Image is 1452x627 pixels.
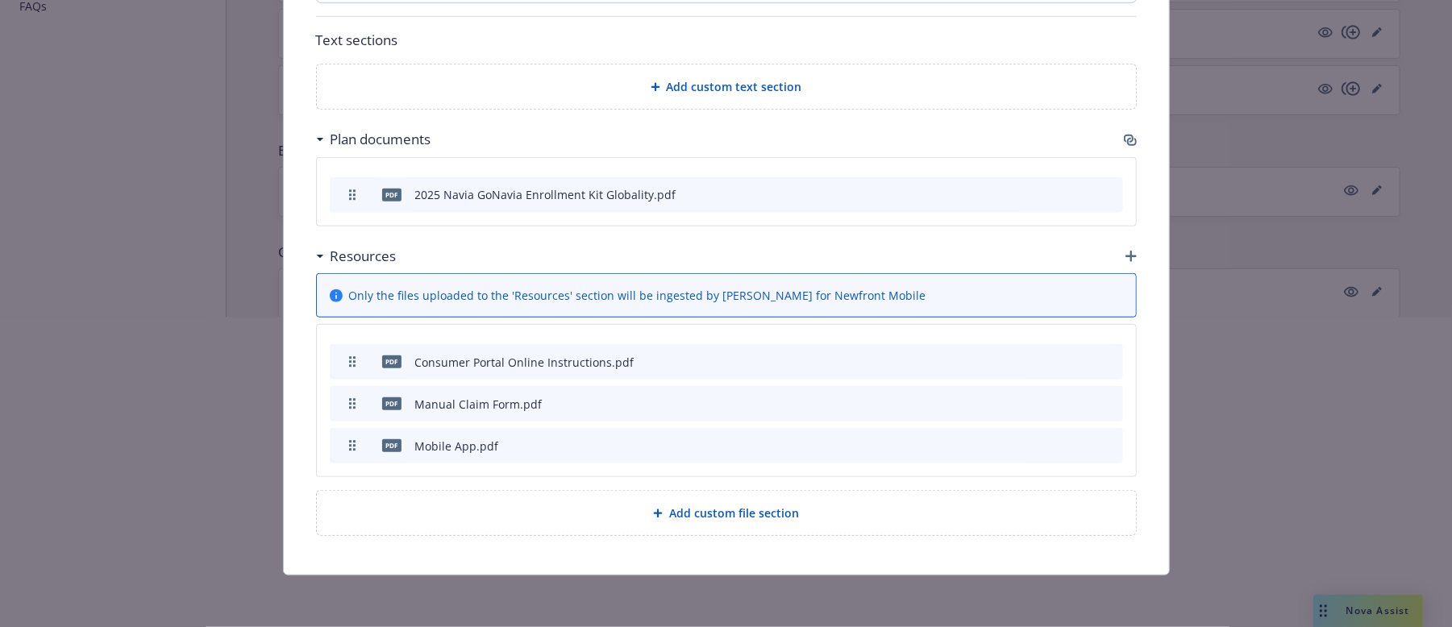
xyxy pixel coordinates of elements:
[415,186,676,203] div: 2025 Navia GoNavia Enrollment Kit Globality.pdf
[331,246,397,267] h3: Resources
[382,189,401,201] span: pdf
[316,64,1137,110] div: Add custom text section
[316,129,431,150] div: Plan documents
[331,129,431,150] h3: Plan documents
[316,30,1137,51] p: Text sections
[667,78,802,95] span: Add custom text section
[1076,186,1091,203] button: preview file
[316,246,397,267] div: Resources
[1104,186,1117,203] button: archive file
[1051,186,1063,203] button: download file
[349,287,926,304] span: Only the files uploaded to the 'Resources' section will be ingested by [PERSON_NAME] for Newfront...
